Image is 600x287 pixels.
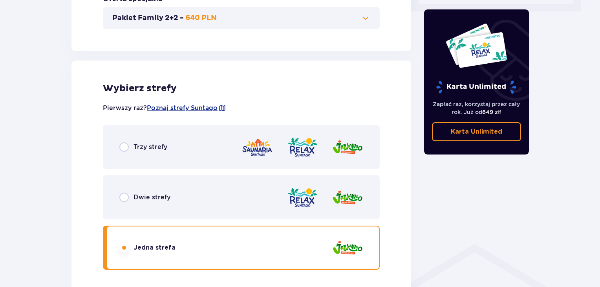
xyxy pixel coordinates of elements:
[287,136,318,158] img: zone logo
[332,237,363,259] img: zone logo
[432,122,521,141] a: Karta Unlimited
[134,193,170,202] p: Dwie strefy
[112,13,370,23] button: Pakiet Family 2+2 -640 PLN
[147,104,218,112] a: Poznaj strefy Suntago
[332,136,363,158] img: zone logo
[435,80,517,94] p: Karta Unlimited
[134,143,167,151] p: Trzy strefy
[134,243,176,252] p: Jedna strefa
[112,13,184,23] p: Pakiet Family 2+2 -
[103,104,226,112] p: Pierwszy raz?
[287,186,318,209] img: zone logo
[185,13,217,23] p: 640 PLN
[432,100,521,116] p: Zapłać raz, korzystaj przez cały rok. Już od !
[241,136,273,158] img: zone logo
[332,186,363,209] img: zone logo
[482,109,500,115] span: 649 zł
[103,83,380,94] p: Wybierz strefy
[451,127,502,136] p: Karta Unlimited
